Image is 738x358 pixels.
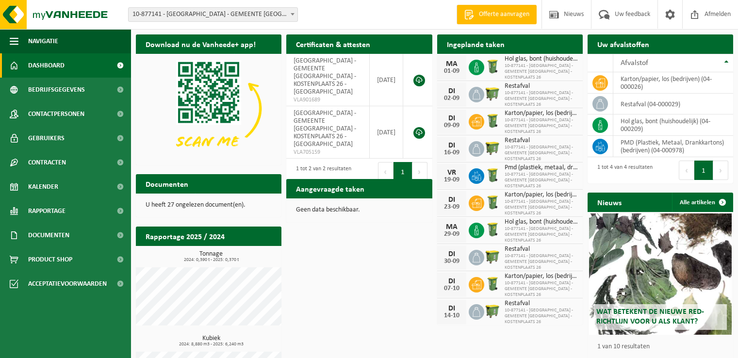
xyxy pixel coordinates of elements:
button: Next [713,161,728,180]
td: hol glas, bont (huishoudelijk) (04-000209) [613,114,733,136]
a: Bekijk rapportage [209,245,280,265]
span: Hol glas, bont (huishoudelijk) [505,218,578,226]
img: WB-1100-HPE-GN-50 [484,248,501,265]
td: [DATE] [370,106,403,159]
div: 09-09 [442,122,461,129]
span: Contracten [28,150,66,175]
div: 1 tot 4 van 4 resultaten [592,160,653,181]
span: Documenten [28,223,69,247]
span: 10-877141 - [GEOGRAPHIC_DATA] - GEMEENTE [GEOGRAPHIC_DATA] - KOSTENPLAATS 26 [505,308,578,325]
h2: Ingeplande taken [437,34,514,53]
div: 30-09 [442,258,461,265]
span: Kalender [28,175,58,199]
div: 07-10 [442,285,461,292]
span: VLA901689 [294,96,362,104]
div: DI [442,196,461,204]
a: Alle artikelen [672,193,732,212]
span: Gebruikers [28,126,65,150]
h3: Tonnage [141,251,281,262]
span: Afvalstof [621,59,648,67]
img: Download de VHEPlus App [136,54,281,163]
div: DI [442,305,461,312]
a: Wat betekent de nieuwe RED-richtlijn voor u als klant? [589,213,732,335]
div: DI [442,87,461,95]
span: Offerte aanvragen [476,10,532,19]
img: WB-0240-HPE-GN-50 [484,167,501,183]
span: Karton/papier, los (bedrijven) [505,273,578,280]
img: WB-0240-HPE-GN-50 [484,58,501,75]
span: Pmd (plastiek, metaal, drankkartons) (bedrijven) [505,164,578,172]
h3: Kubiek [141,335,281,347]
span: Wat betekent de nieuwe RED-richtlijn voor u als klant? [596,308,704,325]
div: 16-09 [442,149,461,156]
span: Product Shop [28,247,72,272]
h2: Uw afvalstoffen [588,34,659,53]
div: DI [442,142,461,149]
h2: Documenten [136,174,198,193]
div: 02-09 [442,95,461,102]
span: 10-877141 - [GEOGRAPHIC_DATA] - GEMEENTE [GEOGRAPHIC_DATA] - KOSTENPLAATS 26 [505,117,578,135]
img: WB-0240-HPE-GN-50 [484,194,501,211]
div: VR [442,169,461,177]
span: Restafval [505,300,578,308]
span: Restafval [505,245,578,253]
span: Karton/papier, los (bedrijven) [505,110,578,117]
p: 1 van 10 resultaten [597,343,728,350]
div: DI [442,277,461,285]
h2: Aangevraagde taken [286,179,374,198]
td: restafval (04-000029) [613,94,733,114]
img: WB-0240-HPE-GN-50 [484,221,501,238]
span: VLA705159 [294,148,362,156]
span: Restafval [505,137,578,145]
div: DI [442,114,461,122]
span: 10-877141 - [GEOGRAPHIC_DATA] - GEMEENTE [GEOGRAPHIC_DATA] - KOSTENPLAATS 26 [505,226,578,244]
a: Offerte aanvragen [457,5,537,24]
div: DI [442,250,461,258]
span: Hol glas, bont (huishoudelijk) [505,55,578,63]
h2: Certificaten & attesten [286,34,380,53]
h2: Nieuws [588,193,631,212]
img: WB-0240-HPE-GN-50 [484,113,501,129]
div: 14-10 [442,312,461,319]
button: 1 [694,161,713,180]
div: MA [442,60,461,68]
p: Geen data beschikbaar. [296,207,422,213]
div: 19-09 [442,177,461,183]
img: WB-1100-HPE-GN-50 [484,140,501,156]
button: Previous [378,162,394,181]
h2: Rapportage 2025 / 2024 [136,227,234,245]
span: Restafval [505,82,578,90]
td: PMD (Plastiek, Metaal, Drankkartons) (bedrijven) (04-000978) [613,136,733,157]
button: 1 [394,162,412,181]
span: 10-877141 - [GEOGRAPHIC_DATA] - GEMEENTE [GEOGRAPHIC_DATA] - KOSTENPLAATS 26 [505,280,578,298]
span: Contactpersonen [28,102,84,126]
span: 10-877141 - [GEOGRAPHIC_DATA] - GEMEENTE [GEOGRAPHIC_DATA] - KOSTENPLAATS 26 [505,63,578,81]
img: WB-1100-HPE-GN-50 [484,303,501,319]
div: 29-09 [442,231,461,238]
span: Bedrijfsgegevens [28,78,85,102]
span: 10-877141 - FORT LIEFKENSHOEK - GEMEENTE BEVEREN - KOSTENPLAATS 26 - KALLO [128,7,298,22]
div: 1 tot 2 van 2 resultaten [291,161,351,182]
span: 10-877141 - [GEOGRAPHIC_DATA] - GEMEENTE [GEOGRAPHIC_DATA] - KOSTENPLAATS 26 [505,253,578,271]
span: 2024: 0,390 t - 2025: 0,370 t [141,258,281,262]
div: MA [442,223,461,231]
span: Navigatie [28,29,58,53]
span: Rapportage [28,199,66,223]
span: 2024: 8,880 m3 - 2025: 6,240 m3 [141,342,281,347]
span: Acceptatievoorwaarden [28,272,107,296]
td: [DATE] [370,54,403,106]
span: 10-877141 - FORT LIEFKENSHOEK - GEMEENTE BEVEREN - KOSTENPLAATS 26 - KALLO [129,8,297,21]
span: 10-877141 - [GEOGRAPHIC_DATA] - GEMEENTE [GEOGRAPHIC_DATA] - KOSTENPLAATS 26 [505,172,578,189]
span: 10-877141 - [GEOGRAPHIC_DATA] - GEMEENTE [GEOGRAPHIC_DATA] - KOSTENPLAATS 26 [505,90,578,108]
span: Karton/papier, los (bedrijven) [505,191,578,199]
button: Next [412,162,427,181]
button: Previous [679,161,694,180]
span: 10-877141 - [GEOGRAPHIC_DATA] - GEMEENTE [GEOGRAPHIC_DATA] - KOSTENPLAATS 26 [505,199,578,216]
span: [GEOGRAPHIC_DATA] - GEMEENTE [GEOGRAPHIC_DATA] - KOSTENPLAATS 26 - [GEOGRAPHIC_DATA] [294,57,356,96]
img: WB-1100-HPE-GN-50 [484,85,501,102]
span: [GEOGRAPHIC_DATA] - GEMEENTE [GEOGRAPHIC_DATA] - KOSTENPLAATS 26 - [GEOGRAPHIC_DATA] [294,110,356,148]
span: Dashboard [28,53,65,78]
span: 10-877141 - [GEOGRAPHIC_DATA] - GEMEENTE [GEOGRAPHIC_DATA] - KOSTENPLAATS 26 [505,145,578,162]
h2: Download nu de Vanheede+ app! [136,34,265,53]
img: WB-0240-HPE-GN-50 [484,276,501,292]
